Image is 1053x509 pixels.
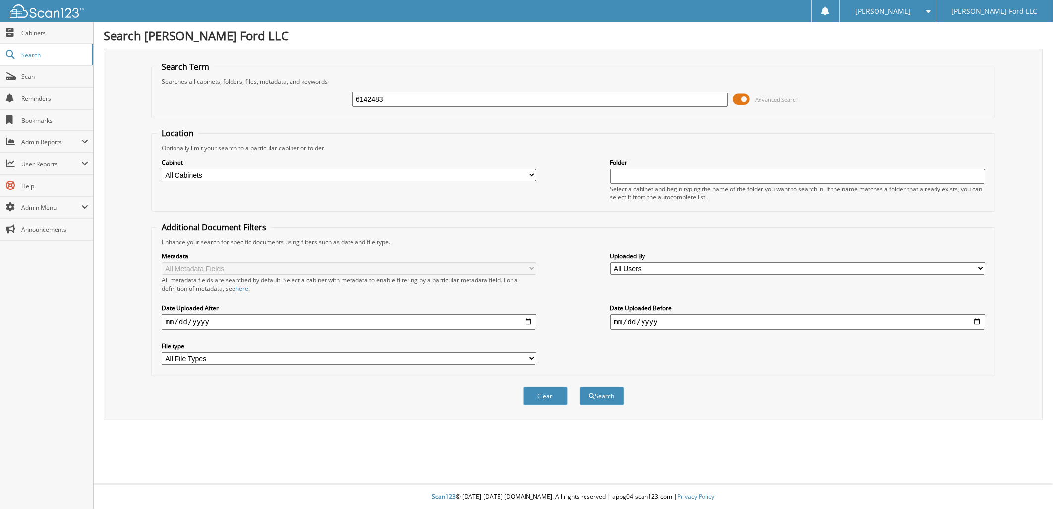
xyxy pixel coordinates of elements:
[21,225,88,234] span: Announcements
[580,387,624,405] button: Search
[94,485,1053,509] div: © [DATE]-[DATE] [DOMAIN_NAME]. All rights reserved | appg04-scan123-com |
[21,51,87,59] span: Search
[610,252,986,260] label: Uploaded By
[157,222,271,233] legend: Additional Document Filters
[610,158,986,167] label: Folder
[157,144,991,152] div: Optionally limit your search to a particular cabinet or folder
[21,160,81,168] span: User Reports
[104,27,1043,44] h1: Search [PERSON_NAME] Ford LLC
[610,304,986,312] label: Date Uploaded Before
[157,77,991,86] div: Searches all cabinets, folders, files, metadata, and keywords
[678,492,715,501] a: Privacy Policy
[21,182,88,190] span: Help
[21,138,81,146] span: Admin Reports
[855,8,911,14] span: [PERSON_NAME]
[610,185,986,201] div: Select a cabinet and begin typing the name of the folder you want to search in. If the name match...
[21,116,88,125] span: Bookmarks
[162,304,537,312] label: Date Uploaded After
[157,238,991,246] div: Enhance your search for specific documents using filters such as date and file type.
[157,128,199,139] legend: Location
[21,29,88,37] span: Cabinets
[1003,461,1053,509] iframe: Chat Widget
[21,203,81,212] span: Admin Menu
[432,492,456,501] span: Scan123
[162,314,537,330] input: start
[952,8,1038,14] span: [PERSON_NAME] Ford LLC
[162,276,537,293] div: All metadata fields are searched by default. Select a cabinet with metadata to enable filtering b...
[162,252,537,260] label: Metadata
[21,94,88,103] span: Reminders
[162,342,537,350] label: File type
[162,158,537,167] label: Cabinet
[21,72,88,81] span: Scan
[610,314,986,330] input: end
[523,387,568,405] button: Clear
[755,96,799,103] span: Advanced Search
[10,4,84,18] img: scan123-logo-white.svg
[157,62,214,72] legend: Search Term
[235,284,248,293] a: here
